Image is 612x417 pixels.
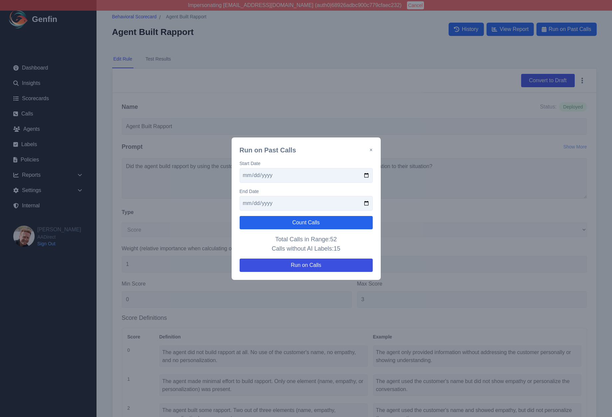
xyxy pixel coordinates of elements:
button: Run on Calls [240,259,373,272]
label: Start Date [240,160,373,167]
button: × [369,146,372,154]
p: Total Calls in Range: 52 Calls without AI Labels: 15 [240,235,373,253]
label: End Date [240,188,373,195]
button: Count Calls [240,216,373,229]
h3: Run on Past Calls [240,145,296,155]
